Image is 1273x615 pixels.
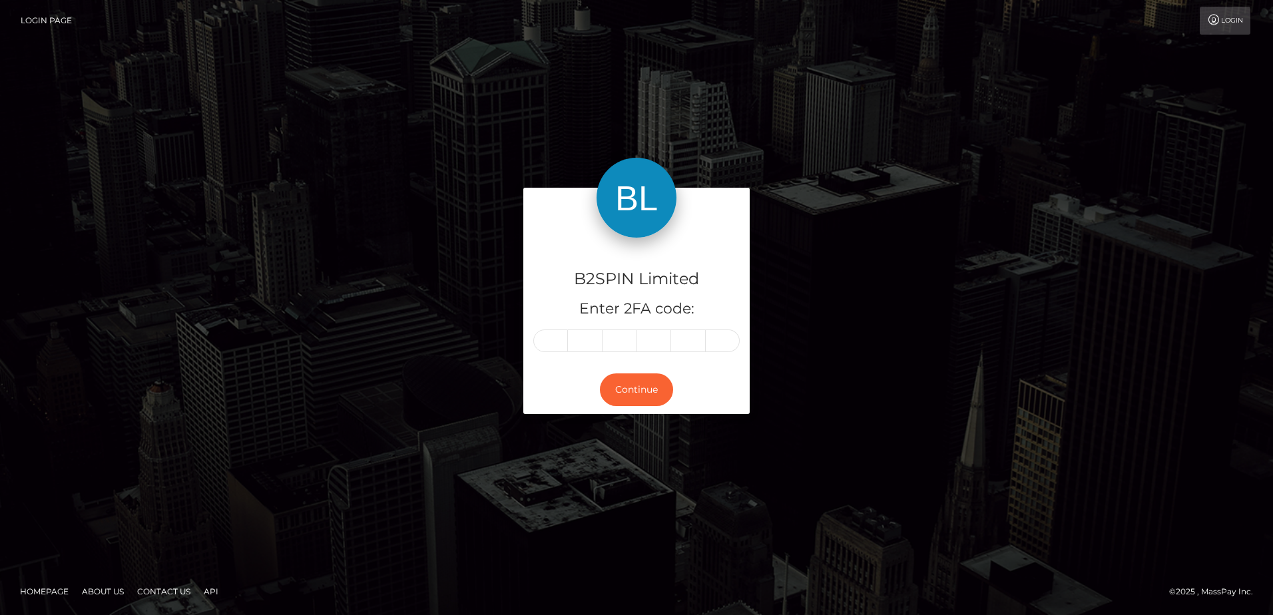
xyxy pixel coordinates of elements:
[533,299,740,319] h5: Enter 2FA code:
[132,581,196,602] a: Contact Us
[77,581,129,602] a: About Us
[198,581,224,602] a: API
[21,7,72,35] a: Login Page
[1200,7,1250,35] a: Login
[600,373,673,406] button: Continue
[15,581,74,602] a: Homepage
[1169,584,1263,599] div: © 2025 , MassPay Inc.
[597,158,676,238] img: B2SPIN Limited
[533,268,740,291] h4: B2SPIN Limited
